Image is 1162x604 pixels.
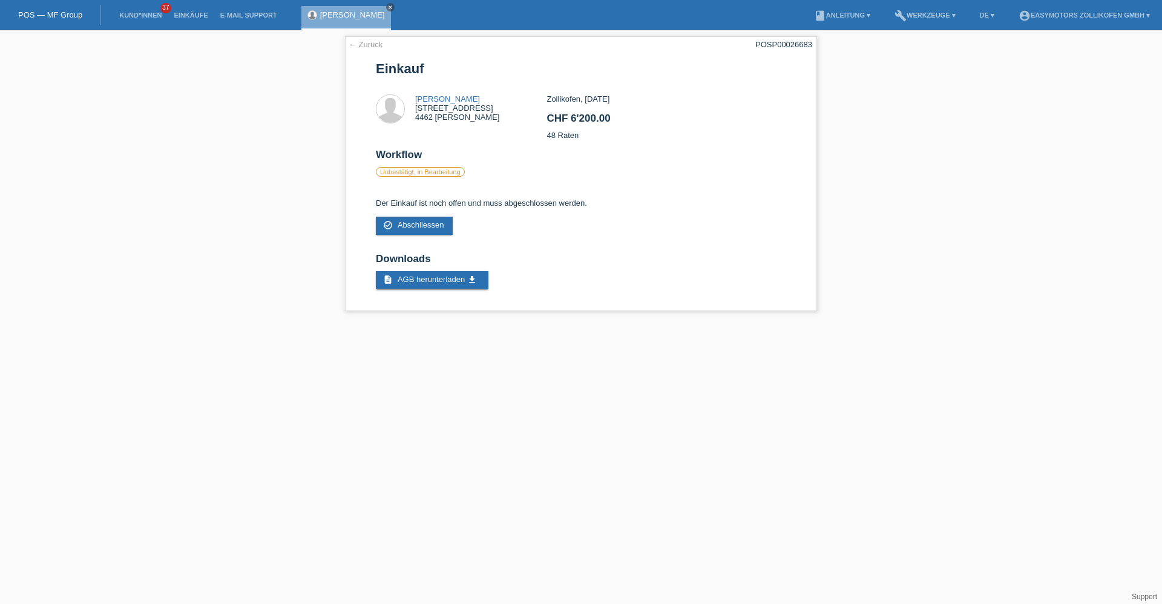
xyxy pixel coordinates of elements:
label: Unbestätigt, in Bearbeitung [376,167,465,177]
a: Support [1132,593,1157,601]
p: Der Einkauf ist noch offen und muss abgeschlossen werden. [376,199,786,208]
a: DE ▾ [974,11,1000,19]
a: bookAnleitung ▾ [808,11,876,19]
a: [PERSON_NAME] [320,10,385,19]
div: [STREET_ADDRESS] 4462 [PERSON_NAME] [415,94,499,122]
a: [PERSON_NAME] [415,94,480,103]
a: POS — MF Group [18,10,82,19]
h2: Workflow [376,149,786,167]
i: account_circle [1019,10,1031,22]
a: ← Zurück [349,40,382,49]
i: close [387,4,393,10]
h2: Downloads [376,253,786,271]
a: Kund*innen [113,11,168,19]
i: get_app [467,275,477,284]
span: AGB herunterladen [398,275,465,284]
i: build [894,10,907,22]
i: check_circle_outline [383,220,393,230]
a: buildWerkzeuge ▾ [888,11,962,19]
a: E-Mail Support [214,11,283,19]
span: Abschliessen [398,220,444,229]
a: close [386,3,395,11]
i: book [814,10,826,22]
a: description AGB herunterladen get_app [376,271,488,289]
h2: CHF 6'200.00 [547,113,786,131]
div: POSP00026683 [755,40,812,49]
i: description [383,275,393,284]
h1: Einkauf [376,61,786,76]
span: 37 [160,3,171,13]
div: Zollikofen, [DATE] 48 Raten [547,94,786,149]
a: check_circle_outline Abschliessen [376,217,453,235]
a: account_circleEasymotors Zollikofen GmbH ▾ [1013,11,1156,19]
a: Einkäufe [168,11,214,19]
